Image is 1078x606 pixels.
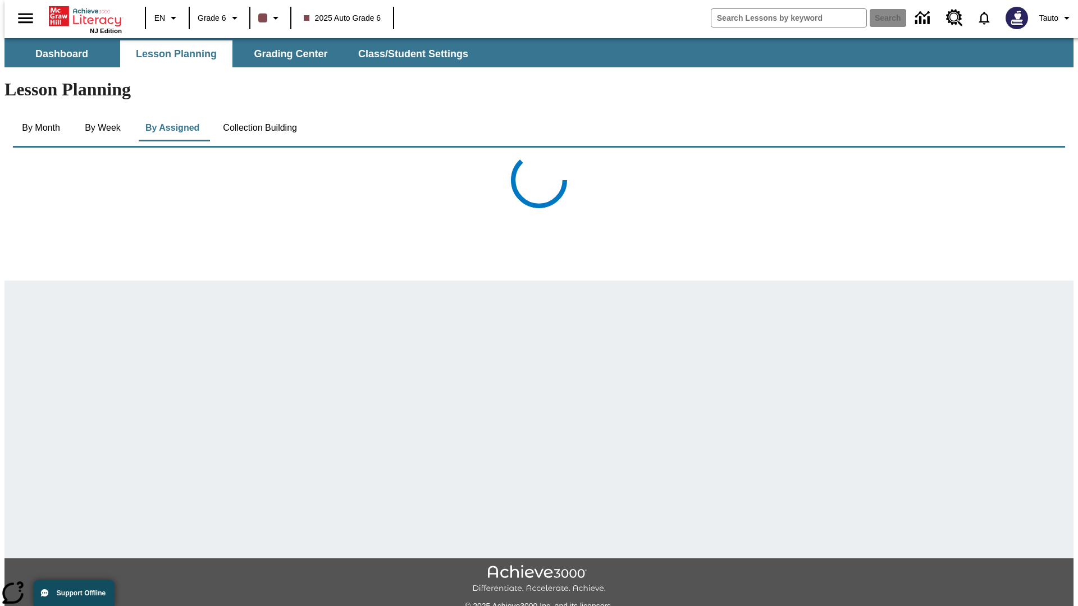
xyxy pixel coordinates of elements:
[349,40,477,67] button: Class/Student Settings
[254,48,327,61] span: Grading Center
[4,38,1074,67] div: SubNavbar
[711,9,866,27] input: search field
[472,565,606,594] img: Achieve3000 Differentiate Accelerate Achieve
[1035,8,1078,28] button: Profile/Settings
[939,3,970,33] a: Resource Center, Will open in new tab
[214,114,306,141] button: Collection Building
[34,580,115,606] button: Support Offline
[999,3,1035,33] button: Select a new avatar
[198,12,226,24] span: Grade 6
[1006,7,1028,29] img: Avatar
[6,40,118,67] button: Dashboard
[154,12,165,24] span: EN
[49,5,122,27] a: Home
[1039,12,1058,24] span: Tauto
[90,27,122,34] span: NJ Edition
[254,8,287,28] button: Class color is dark brown. Change class color
[193,8,246,28] button: Grade: Grade 6, Select a grade
[136,114,208,141] button: By Assigned
[149,8,185,28] button: Language: EN, Select a language
[304,12,381,24] span: 2025 Auto Grade 6
[9,2,42,35] button: Open side menu
[13,114,69,141] button: By Month
[4,79,1074,100] h1: Lesson Planning
[49,4,122,34] div: Home
[4,40,478,67] div: SubNavbar
[120,40,232,67] button: Lesson Planning
[235,40,347,67] button: Grading Center
[358,48,468,61] span: Class/Student Settings
[35,48,88,61] span: Dashboard
[75,114,131,141] button: By Week
[136,48,217,61] span: Lesson Planning
[908,3,939,34] a: Data Center
[57,589,106,597] span: Support Offline
[970,3,999,33] a: Notifications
